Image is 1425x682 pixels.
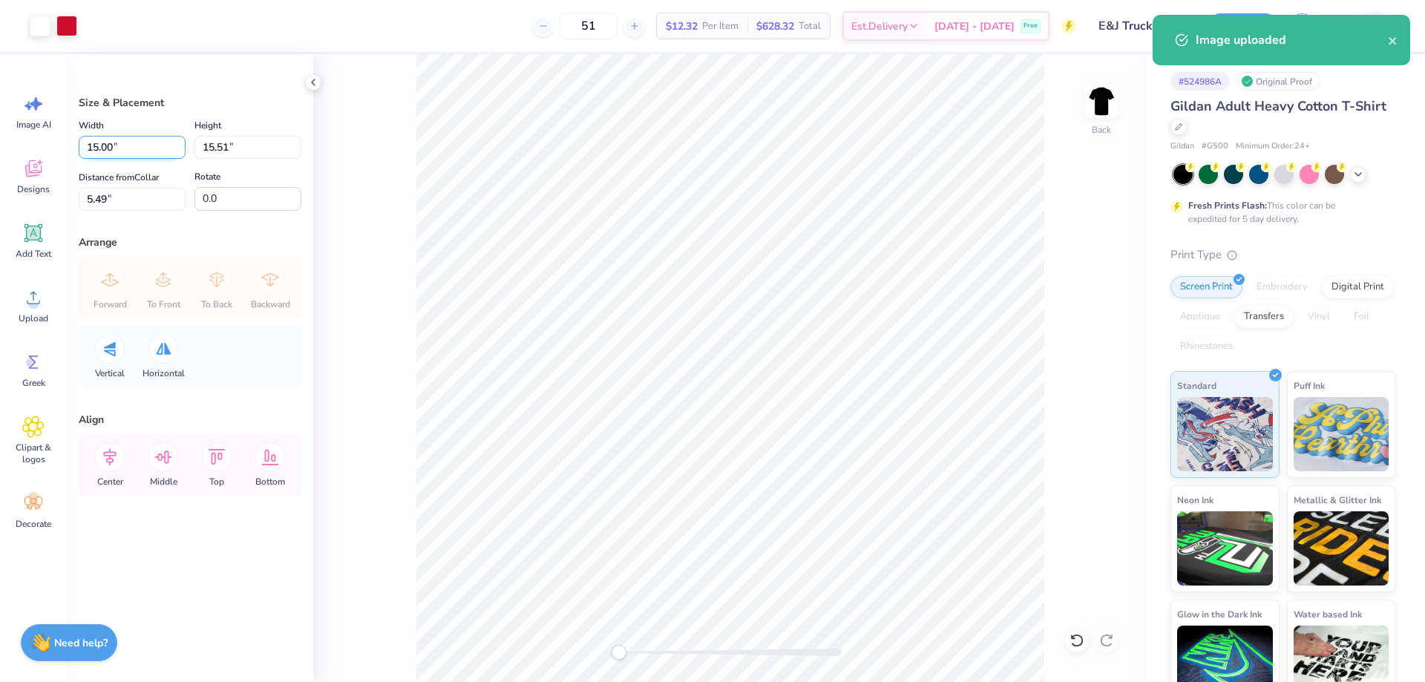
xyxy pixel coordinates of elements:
[1170,140,1194,153] span: Gildan
[1322,276,1394,298] div: Digital Print
[1177,492,1213,508] span: Neon Ink
[1298,306,1340,328] div: Vinyl
[1294,511,1389,586] img: Metallic & Glitter Ink
[1334,11,1395,41] a: DE
[17,183,50,195] span: Designs
[194,168,220,186] label: Rotate
[79,412,301,427] div: Align
[934,19,1015,34] span: [DATE] - [DATE]
[1359,11,1389,41] img: Djian Evardoni
[1177,511,1273,586] img: Neon Ink
[1170,246,1395,263] div: Print Type
[1177,397,1273,471] img: Standard
[1344,306,1379,328] div: Foil
[1188,199,1371,226] div: This color can be expedited for 5 day delivery.
[19,312,48,324] span: Upload
[255,476,285,488] span: Bottom
[1177,378,1216,393] span: Standard
[1237,72,1320,91] div: Original Proof
[16,518,51,530] span: Decorate
[1294,606,1362,622] span: Water based Ink
[54,636,108,650] strong: Need help?
[851,19,908,34] span: Est. Delivery
[1294,492,1381,508] span: Metallic & Glitter Ink
[16,119,51,131] span: Image AI
[1170,335,1242,358] div: Rhinestones
[1196,31,1388,49] div: Image uploaded
[1170,276,1242,298] div: Screen Print
[560,13,617,39] input: – –
[1087,86,1116,116] img: Back
[79,235,301,250] div: Arrange
[1188,200,1267,212] strong: Fresh Prints Flash:
[702,19,738,34] span: Per Item
[1388,31,1398,49] button: close
[22,377,45,389] span: Greek
[79,95,301,111] div: Size & Placement
[209,476,224,488] span: Top
[1087,11,1196,41] input: Untitled Design
[666,19,698,34] span: $12.32
[799,19,821,34] span: Total
[1234,306,1294,328] div: Transfers
[79,117,104,134] label: Width
[9,442,58,465] span: Clipart & logos
[95,367,125,379] span: Vertical
[142,367,185,379] span: Horizontal
[1177,606,1262,622] span: Glow in the Dark Ink
[79,168,159,186] label: Distance from Collar
[612,645,626,660] div: Accessibility label
[1170,72,1230,91] div: # 524986A
[1092,123,1111,137] div: Back
[1294,397,1389,471] img: Puff Ink
[1247,276,1317,298] div: Embroidery
[1023,21,1038,31] span: Free
[1202,140,1228,153] span: # G500
[1170,97,1386,115] span: Gildan Adult Heavy Cotton T-Shirt
[150,476,177,488] span: Middle
[756,19,794,34] span: $628.32
[1294,378,1325,393] span: Puff Ink
[97,476,123,488] span: Center
[16,248,51,260] span: Add Text
[194,117,221,134] label: Height
[1170,306,1230,328] div: Applique
[1236,140,1310,153] span: Minimum Order: 24 +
